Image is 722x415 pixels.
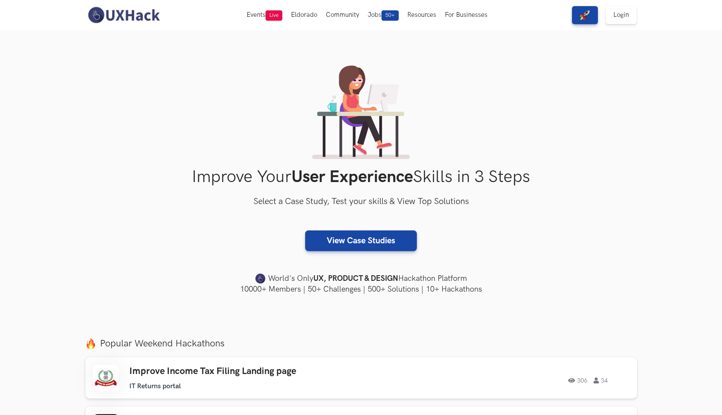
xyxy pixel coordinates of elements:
[305,230,417,251] a: View Case Studies
[85,273,637,285] h4: World's Only Hackathon Platform
[129,382,181,390] li: IT Returns portal
[312,66,410,159] img: lady working on laptop
[85,6,162,24] img: UXHack-logo.png
[606,6,637,24] a: Login
[291,167,413,187] strong: User Experience
[85,338,96,349] img: fire.png
[85,357,637,399] a: Improve Income Tax Filing Landing page IT Returns portal 306 34
[85,284,637,295] h4: 10000+ Members | 50+ Challenges | 500+ Solutions | 10+ Hackathons
[129,366,374,377] h3: Improve Income Tax Filing Landing page
[594,377,608,384] span: 34
[85,338,637,349] label: Popular Weekend Hackathons
[568,377,588,384] span: 306
[266,10,282,21] span: Live
[85,167,637,187] h1: Improve Your Skills in 3 Steps
[580,10,590,20] img: rocket
[255,273,266,284] img: uxhack-favicon-image.png
[85,195,637,209] h3: Select a Case Study, Test your skills & View Top Solutions
[313,273,398,285] strong: UX, PRODUCT & DESIGN
[381,10,399,21] span: 50+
